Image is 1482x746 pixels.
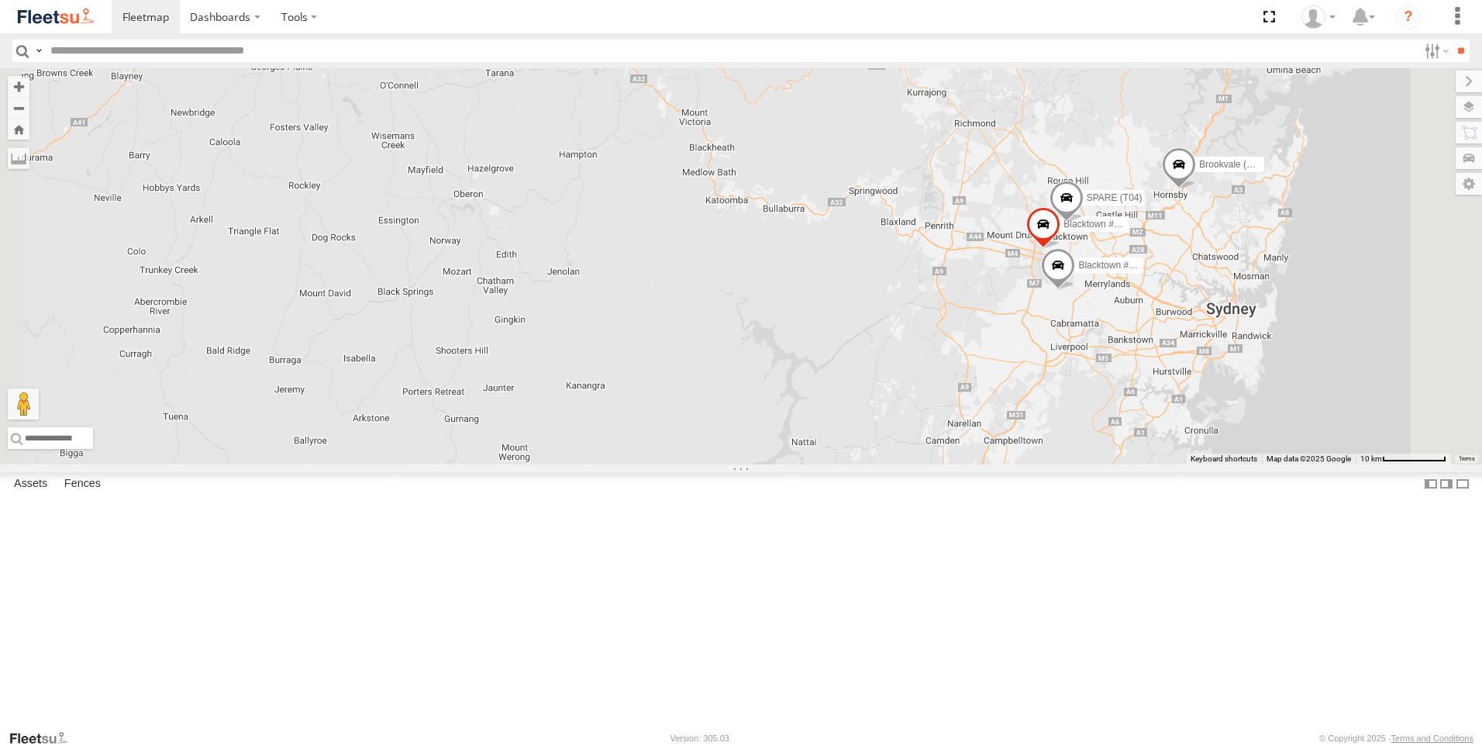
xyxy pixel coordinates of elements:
[1360,454,1382,463] span: 10 km
[9,730,80,746] a: Visit our Website
[8,147,29,169] label: Measure
[1319,734,1473,743] div: © Copyright 2025 -
[1396,5,1421,29] i: ?
[8,76,29,97] button: Zoom in
[8,119,29,140] button: Zoom Home
[8,389,39,420] button: Drag Pegman onto the map to open Street View
[1459,456,1475,462] a: Terms
[33,40,45,62] label: Search Query
[1391,734,1473,743] a: Terms and Conditions
[1267,454,1351,463] span: Map data ©2025 Google
[1191,454,1257,465] button: Keyboard shortcuts
[57,473,109,495] label: Fences
[1439,472,1454,495] label: Dock Summary Table to the Right
[1456,173,1482,195] label: Map Settings
[1423,472,1439,495] label: Dock Summary Table to the Left
[8,97,29,119] button: Zoom out
[6,473,55,495] label: Assets
[1356,454,1451,465] button: Map Scale: 10 km per 79 pixels
[1418,40,1452,62] label: Search Filter Options
[1063,218,1229,229] span: Blacktown #2 (T05 - [PERSON_NAME])
[1199,158,1350,169] span: Brookvale (T10 - [PERSON_NAME])
[1296,5,1341,29] div: Peter Groves
[1087,192,1143,203] span: SPARE (T04)
[16,6,96,27] img: fleetsu-logo-horizontal.svg
[1078,260,1243,271] span: Blacktown #1 (T09 - [PERSON_NAME])
[1455,472,1470,495] label: Hide Summary Table
[670,734,729,743] div: Version: 305.03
